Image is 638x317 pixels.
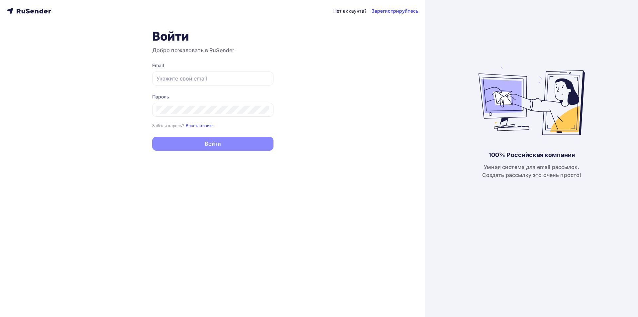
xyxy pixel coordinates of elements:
[152,46,273,54] h3: Добро пожаловать в RuSender
[372,8,418,14] a: Зарегистрируйтесь
[152,62,273,69] div: Email
[186,123,214,128] small: Восстановить
[152,123,184,128] small: Забыли пароль?
[482,163,582,179] div: Умная система для email рассылок. Создать рассылку это очень просто!
[152,29,273,44] h1: Войти
[186,122,214,128] a: Восстановить
[488,151,575,159] div: 100% Российская компания
[333,8,367,14] div: Нет аккаунта?
[152,93,273,100] div: Пароль
[157,75,269,82] input: Укажите свой email
[152,137,273,151] button: Войти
